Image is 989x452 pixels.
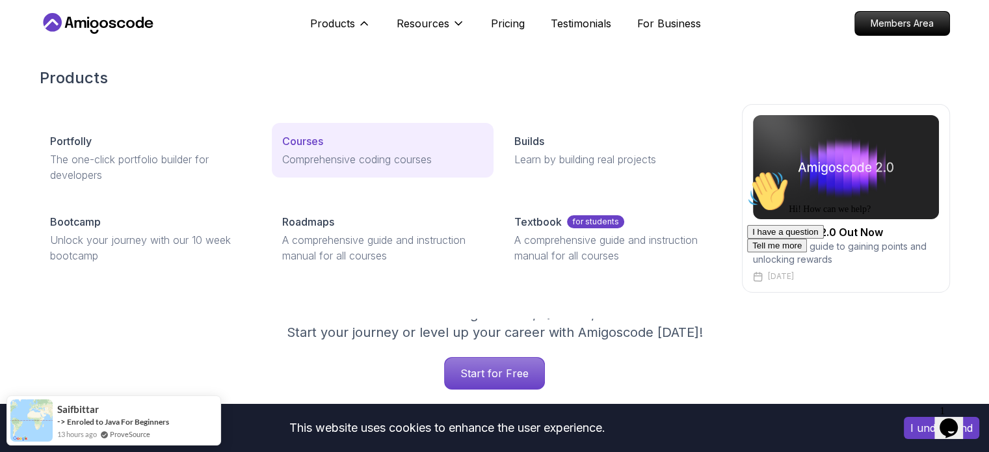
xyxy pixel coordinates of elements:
p: Textbook [514,214,562,230]
iframe: chat widget [742,165,976,393]
a: amigoscode 2.0Amigoscode 2.0 Out NowThe Ultimate guide to gaining points and unlocking rewards[DATE] [742,104,950,293]
p: Comprehensive coding courses [282,152,483,167]
img: provesource social proof notification image [10,399,53,442]
a: Pricing [491,16,525,31]
iframe: chat widget [934,400,976,439]
p: Portfolly [50,133,92,149]
p: Products [310,16,355,31]
h2: Products [40,68,950,88]
a: CoursesComprehensive coding courses [272,123,494,178]
p: Roadmaps [282,214,334,230]
p: The one-click portfolio builder for developers [50,152,251,183]
p: Members Area [855,12,949,35]
p: Builds [514,133,544,149]
div: 👋Hi! How can we help?I have a questionTell me more [5,5,239,87]
p: A comprehensive guide and instruction manual for all courses [514,232,715,263]
a: BootcampUnlock your journey with our 10 week bootcamp [40,204,261,274]
a: PortfollyThe one-click portfolio builder for developers [40,123,261,193]
button: Tell me more [5,73,65,87]
p: Unlock your journey with our 10 week bootcamp [50,232,251,263]
a: Members Area [854,11,950,36]
p: A comprehensive guide and instruction manual for all courses [282,232,483,263]
p: for students [567,215,624,228]
button: Resources [397,16,465,42]
img: amigoscode 2.0 [753,115,939,219]
a: Textbookfor studentsA comprehensive guide and instruction manual for all courses [504,204,726,274]
p: Start for Free [445,358,544,389]
div: This website uses cookies to enhance the user experience. [10,414,884,442]
button: Products [310,16,371,42]
a: BuildsLearn by building real projects [504,123,726,178]
span: Hi! How can we help? [5,39,129,49]
button: I have a question [5,60,82,73]
a: Testimonials [551,16,611,31]
p: Resources [397,16,449,31]
a: Enroled to Java For Beginners [67,417,169,427]
a: Start for Free [444,357,545,390]
button: Accept cookies [904,417,979,439]
a: RoadmapsA comprehensive guide and instruction manual for all courses [272,204,494,274]
p: Learn by building real projects [514,152,715,167]
span: saifbittar [57,404,99,415]
a: For Business [637,16,701,31]
p: Bootcamp [50,214,101,230]
span: 13 hours ago [57,429,97,440]
p: Courses [282,133,323,149]
img: :wave: [5,5,47,47]
span: -> [57,416,66,427]
a: ProveSource [110,429,150,440]
p: Get unlimited access to coding , , and . Start your journey or level up your career with Amigosco... [276,305,713,341]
